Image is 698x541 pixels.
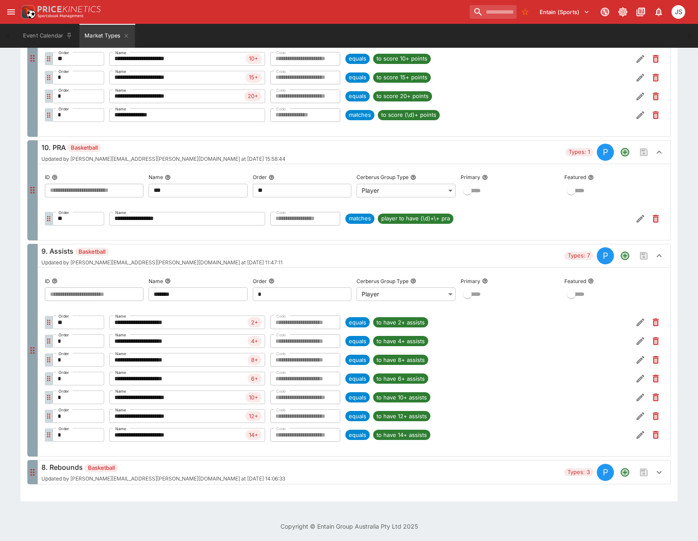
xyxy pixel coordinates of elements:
[648,51,663,67] button: Remove Market Code from the group
[115,330,126,340] label: Name
[648,333,663,349] button: Remove Market Code from the group
[276,104,286,114] label: Code
[345,393,370,402] span: equals
[149,278,163,285] p: Name
[248,356,262,365] span: 8+
[356,174,409,181] p: Cerberus Group Type
[633,4,648,20] button: Documentation
[345,337,370,346] span: equals
[345,73,370,82] span: equals
[115,104,126,114] label: Name
[345,111,374,119] span: matches
[276,86,286,95] label: Code
[276,405,286,415] label: Code
[345,214,374,223] span: matches
[373,318,428,327] span: to have 2+ assists
[345,55,370,63] span: equals
[79,24,135,48] button: Market Types
[276,387,286,396] label: Code
[373,393,430,402] span: to have 10+ assists
[276,330,286,340] label: Code
[373,375,428,383] span: to have 6+ assists
[410,278,416,284] button: Cerberus Group Type
[345,431,370,440] span: equals
[245,55,262,63] span: 10+
[58,208,69,218] label: Order
[373,431,430,440] span: to have 14+ assists
[165,174,171,180] button: Name
[115,86,126,95] label: Name
[345,412,370,421] span: equals
[461,174,480,181] p: Primary
[45,278,50,285] p: ID
[564,174,586,181] p: Featured
[373,356,428,365] span: to have 8+ assists
[482,174,488,180] button: Primary
[276,349,286,359] label: Code
[636,465,651,480] span: Save changes to the Market Type group
[373,92,432,101] span: to score 20+ points
[253,278,267,285] p: Order
[58,368,69,378] label: Order
[269,278,275,284] button: Order
[115,424,126,434] label: Name
[58,387,69,396] label: Order
[115,48,126,58] label: Name
[67,144,101,152] span: Basketball
[276,208,286,218] label: Code
[115,368,126,378] label: Name
[276,312,286,321] label: Code
[648,70,663,85] button: Remove Market Code from the group
[648,390,663,405] button: Remove Market Code from the group
[588,174,594,180] button: Featured
[345,92,370,101] span: equals
[356,278,409,285] p: Cerberus Group Type
[248,337,262,346] span: 4+
[615,4,631,20] button: Toggle light/dark mode
[245,412,262,421] span: 12+
[41,156,286,162] span: Updated by [PERSON_NAME][EMAIL_ADDRESS][PERSON_NAME][DOMAIN_NAME] at [DATE] 15:58:44
[58,312,69,321] label: Order
[58,86,69,95] label: Order
[648,427,663,443] button: Remove Market Code from the group
[597,4,613,20] button: Connected to PK
[115,312,126,321] label: Name
[58,424,69,434] label: Order
[597,247,614,264] div: PLAYER
[648,352,663,367] button: Remove Market Code from the group
[410,174,416,180] button: Cerberus Group Type
[461,278,480,285] p: Primary
[58,330,69,340] label: Order
[636,248,651,263] span: Save changes to the Market Type group
[482,278,488,284] button: Primary
[373,337,428,346] span: to have 4+ assists
[534,5,595,19] button: Select Tenant
[648,408,663,424] button: Remove Market Code from the group
[356,184,455,197] div: Player
[248,375,262,383] span: 6+
[52,174,58,180] button: ID
[41,142,286,153] h6: 10. PRA
[378,111,440,119] span: to score (\d)+ points
[248,318,262,327] span: 2+
[244,92,262,101] span: 20+
[518,5,532,19] button: No Bookmarks
[648,315,663,330] button: Remove Market Code from the group
[564,252,593,260] span: Types: 7
[345,356,370,365] span: equals
[269,174,275,180] button: Order
[52,278,58,284] button: ID
[58,104,69,114] label: Order
[276,424,286,434] label: Code
[276,48,286,58] label: Code
[115,208,126,218] label: Name
[345,375,370,383] span: equals
[651,4,666,20] button: Notifications
[276,368,286,378] label: Code
[115,387,126,396] label: Name
[58,349,69,359] label: Order
[356,287,455,301] div: Player
[58,405,69,415] label: Order
[345,318,370,327] span: equals
[373,73,431,82] span: to score 15+ points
